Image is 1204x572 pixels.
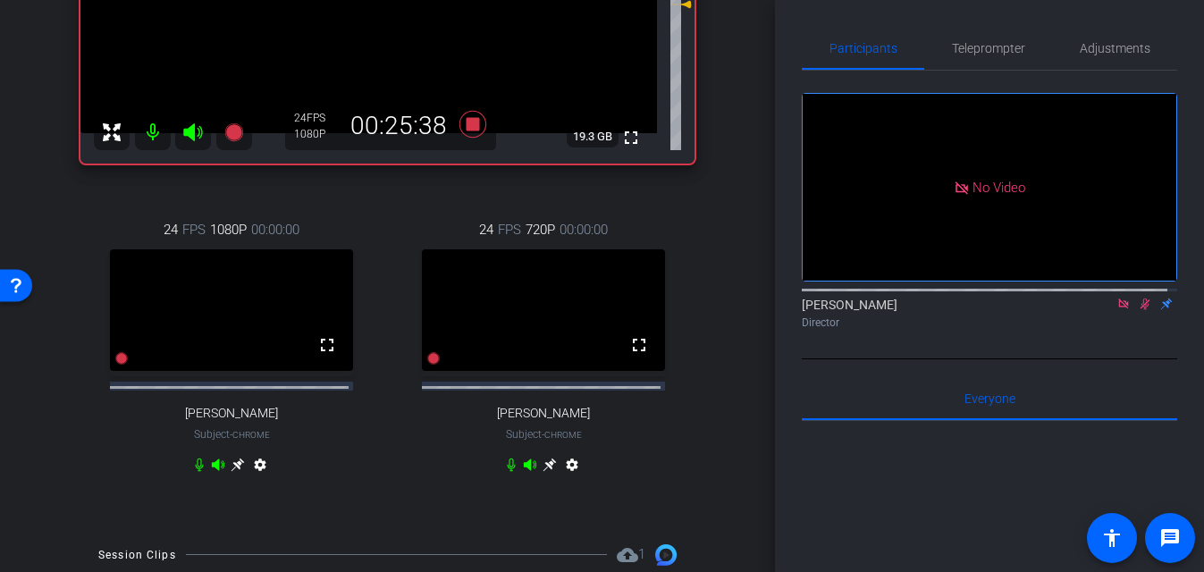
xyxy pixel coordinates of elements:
[1159,527,1181,549] mat-icon: message
[567,126,619,147] span: 19.3 GB
[829,42,897,55] span: Participants
[617,544,638,566] mat-icon: cloud_upload
[98,546,176,564] div: Session Clips
[294,111,339,125] div: 24
[1101,527,1123,549] mat-icon: accessibility
[620,127,642,148] mat-icon: fullscreen
[230,428,232,441] span: -
[498,220,521,240] span: FPS
[497,406,590,421] span: [PERSON_NAME]
[479,220,493,240] span: 24
[802,296,1177,331] div: [PERSON_NAME]
[1080,42,1150,55] span: Adjustments
[972,179,1025,195] span: No Video
[628,334,650,356] mat-icon: fullscreen
[182,220,206,240] span: FPS
[164,220,178,240] span: 24
[560,220,608,240] span: 00:00:00
[339,111,459,141] div: 00:25:38
[232,430,270,440] span: Chrome
[655,544,677,566] img: Session clips
[249,458,271,479] mat-icon: settings
[185,406,278,421] span: [PERSON_NAME]
[617,544,645,566] span: Destinations for your clips
[294,127,339,141] div: 1080P
[802,315,1177,331] div: Director
[544,430,582,440] span: Chrome
[542,428,544,441] span: -
[561,458,583,479] mat-icon: settings
[251,220,299,240] span: 00:00:00
[964,392,1015,405] span: Everyone
[210,220,247,240] span: 1080P
[526,220,555,240] span: 720P
[952,42,1025,55] span: Teleprompter
[194,426,270,442] span: Subject
[638,546,645,562] span: 1
[307,112,325,124] span: FPS
[506,426,582,442] span: Subject
[316,334,338,356] mat-icon: fullscreen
